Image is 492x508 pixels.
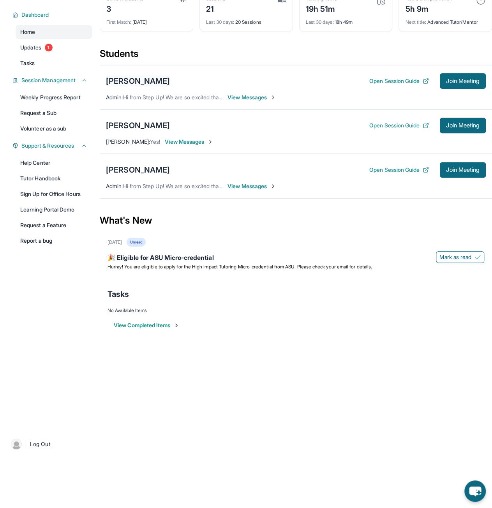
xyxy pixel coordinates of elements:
button: View Completed Items [114,321,180,329]
div: [PERSON_NAME] [106,164,170,175]
div: [PERSON_NAME] [106,120,170,131]
span: | [25,439,27,449]
div: 18h 49m [306,14,386,25]
span: Join Meeting [446,123,480,128]
button: Session Management [18,76,87,84]
button: Open Session Guide [369,122,429,129]
div: [PERSON_NAME] [106,76,170,86]
span: Admin : [106,94,123,101]
span: Log Out [30,440,50,448]
a: Sign Up for Office Hours [16,187,92,201]
span: First Match : [106,19,131,25]
img: user-img [11,439,22,450]
button: Join Meeting [440,73,486,89]
button: Join Meeting [440,162,486,178]
button: Dashboard [18,11,87,19]
span: Admin : [106,183,123,189]
span: Next title : [405,19,426,25]
button: chat-button [464,480,486,502]
button: Open Session Guide [369,77,429,85]
span: Support & Resources [21,142,74,150]
a: Weekly Progress Report [16,90,92,104]
div: 20 Sessions [206,14,286,25]
div: Students [100,48,492,65]
span: Session Management [21,76,76,84]
span: Dashboard [21,11,49,19]
div: 3 [106,2,143,14]
button: Join Meeting [440,118,486,133]
div: Unread [127,238,145,247]
a: Volunteer as a sub [16,122,92,136]
div: 5h 9m [405,2,452,14]
a: Learning Portal Demo [16,203,92,217]
span: Updates [20,44,42,51]
a: Help Center [16,156,92,170]
a: Tutor Handbook [16,171,92,185]
span: View Messages [227,93,276,101]
span: Tasks [20,59,35,67]
span: Join Meeting [446,79,480,83]
span: Home [20,28,35,36]
span: Last 30 days : [206,19,234,25]
div: 19h 51m [306,2,337,14]
a: Updates1 [16,41,92,55]
div: [DATE] [106,14,187,25]
span: Yes! [150,138,160,145]
button: Open Session Guide [369,166,429,174]
img: Chevron-Right [270,94,276,101]
div: Advanced Tutor/Mentor [405,14,485,25]
button: Support & Resources [18,142,87,150]
span: View Messages [227,182,276,190]
img: Chevron-Right [270,183,276,189]
div: 21 [206,2,226,14]
div: 🎉 Eligible for ASU Micro-credential [108,253,484,264]
span: Last 30 days : [306,19,334,25]
span: Join Meeting [446,168,480,172]
div: No Available Items [108,307,484,314]
a: Request a Sub [16,106,92,120]
div: What's New [100,203,492,238]
span: Mark as read [439,253,471,261]
button: Mark as read [436,251,484,263]
div: [DATE] [108,239,122,245]
img: Mark as read [474,254,481,260]
a: Report a bug [16,234,92,248]
span: Hurray! You are eligible to apply for the High Impact Tutoring Micro-credential from ASU. Please ... [108,264,372,270]
a: Tasks [16,56,92,70]
img: Chevron-Right [207,139,213,145]
a: Home [16,25,92,39]
span: 1 [45,44,53,51]
a: |Log Out [8,436,92,453]
span: Tasks [108,289,129,300]
a: Request a Feature [16,218,92,232]
span: [PERSON_NAME] : [106,138,150,145]
span: View Messages [165,138,213,146]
